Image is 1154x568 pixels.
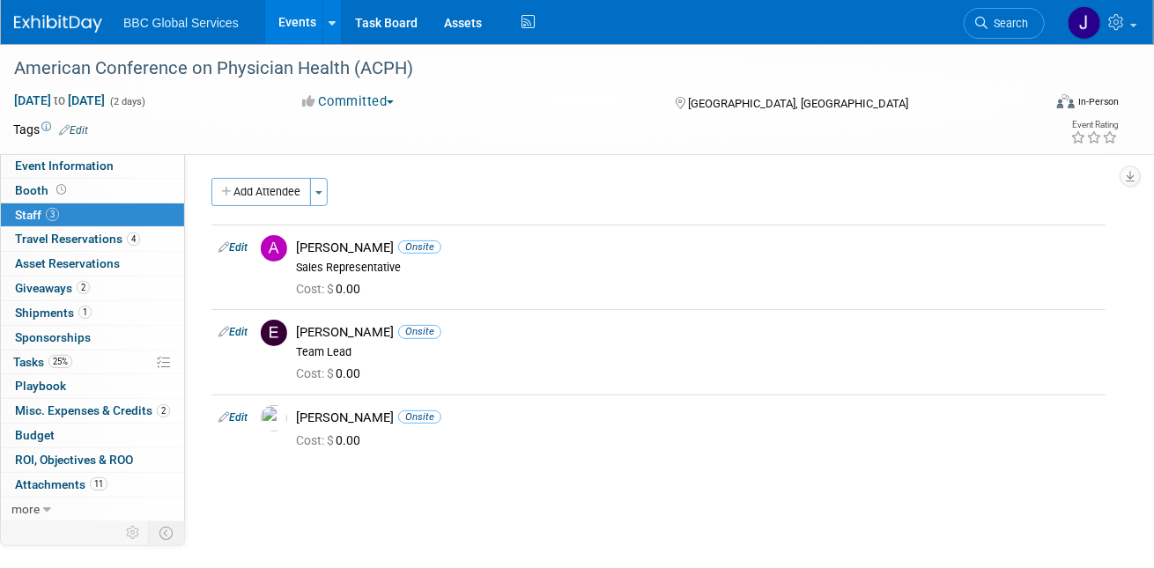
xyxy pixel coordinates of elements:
[59,124,88,136] a: Edit
[1068,6,1101,40] img: Jennifer Benedict
[1,498,184,521] a: more
[78,306,92,319] span: 1
[8,53,1025,85] div: American Conference on Physician Health (ACPH)
[296,324,1099,341] div: [PERSON_NAME]
[123,16,239,30] span: BBC Global Services
[15,159,114,173] span: Event Information
[1070,121,1118,129] div: Event Rating
[1057,94,1075,108] img: Format-Inperson.png
[261,320,287,346] img: E.jpg
[1,374,184,398] a: Playbook
[1,448,184,472] a: ROI, Objectives & ROO
[108,96,145,107] span: (2 days)
[14,15,102,33] img: ExhibitDay
[15,428,55,442] span: Budget
[127,232,140,246] span: 4
[77,281,90,294] span: 2
[296,282,336,296] span: Cost: $
[296,345,1099,359] div: Team Lead
[398,410,441,424] span: Onsite
[53,183,70,196] span: Booth not reserved yet
[1,252,184,276] a: Asset Reservations
[15,183,70,197] span: Booth
[296,282,367,296] span: 0.00
[15,232,140,246] span: Travel Reservations
[15,477,107,491] span: Attachments
[1,473,184,497] a: Attachments11
[296,261,1099,275] div: Sales Representative
[46,208,59,221] span: 3
[1077,95,1119,108] div: In-Person
[15,256,120,270] span: Asset Reservations
[296,366,367,380] span: 0.00
[1,424,184,447] a: Budget
[118,521,149,544] td: Personalize Event Tab Strip
[15,306,92,320] span: Shipments
[15,403,170,417] span: Misc. Expenses & Credits
[296,240,1099,256] div: [PERSON_NAME]
[11,502,40,516] span: more
[398,240,441,254] span: Onsite
[689,97,909,110] span: [GEOGRAPHIC_DATA], [GEOGRAPHIC_DATA]
[15,208,59,222] span: Staff
[218,326,248,338] a: Edit
[1,301,184,325] a: Shipments1
[398,325,441,338] span: Onsite
[15,330,91,344] span: Sponsorships
[90,477,107,491] span: 11
[1,326,184,350] a: Sponsorships
[15,281,90,295] span: Giveaways
[296,92,401,111] button: Committed
[296,433,367,447] span: 0.00
[957,92,1119,118] div: Event Format
[149,521,185,544] td: Toggle Event Tabs
[13,355,72,369] span: Tasks
[964,8,1045,39] a: Search
[296,366,336,380] span: Cost: $
[15,379,66,393] span: Playbook
[296,409,1099,426] div: [PERSON_NAME]
[1,227,184,251] a: Travel Reservations4
[15,453,133,467] span: ROI, Objectives & ROO
[13,92,106,108] span: [DATE] [DATE]
[157,404,170,417] span: 2
[988,17,1028,30] span: Search
[1,154,184,178] a: Event Information
[48,355,72,368] span: 25%
[13,121,88,138] td: Tags
[1,350,184,374] a: Tasks25%
[218,411,248,424] a: Edit
[211,178,311,206] button: Add Attendee
[1,203,184,227] a: Staff3
[261,235,287,262] img: A.jpg
[1,399,184,423] a: Misc. Expenses & Credits2
[218,241,248,254] a: Edit
[51,93,68,107] span: to
[1,179,184,203] a: Booth
[296,433,336,447] span: Cost: $
[1,277,184,300] a: Giveaways2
